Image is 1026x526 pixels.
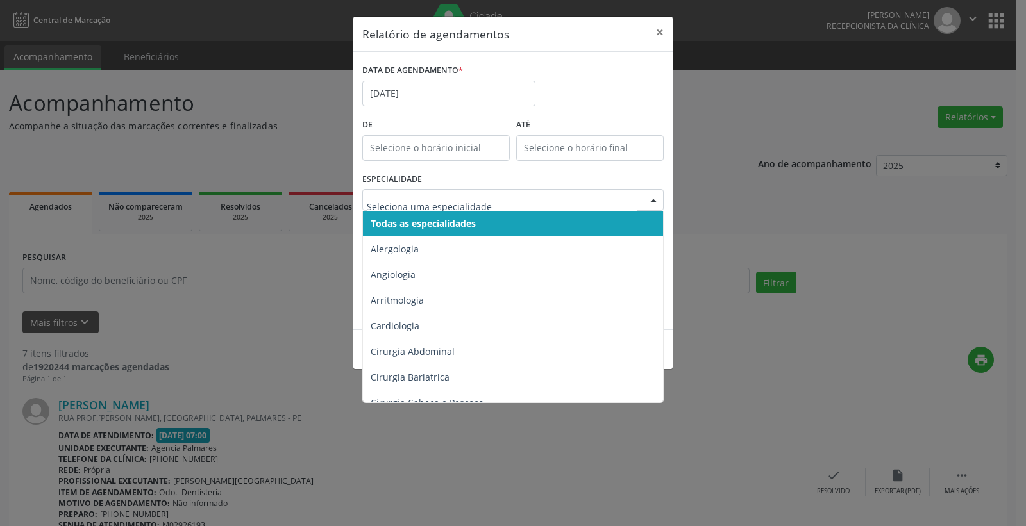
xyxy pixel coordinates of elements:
span: Cardiologia [371,320,419,332]
span: Angiologia [371,268,416,281]
button: Close [647,17,673,48]
span: Cirurgia Cabeça e Pescoço [371,397,484,409]
input: Selecione o horário final [516,135,664,161]
span: Cirurgia Abdominal [371,345,455,358]
span: Alergologia [371,243,419,255]
span: Todas as especialidades [371,217,476,229]
label: ATÉ [516,115,664,135]
label: ESPECIALIDADE [362,170,422,190]
span: Arritmologia [371,294,424,306]
span: Cirurgia Bariatrica [371,371,450,383]
input: Seleciona uma especialidade [367,193,637,219]
input: Selecione uma data ou intervalo [362,81,535,106]
label: DATA DE AGENDAMENTO [362,61,463,81]
input: Selecione o horário inicial [362,135,510,161]
h5: Relatório de agendamentos [362,26,509,42]
label: De [362,115,510,135]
